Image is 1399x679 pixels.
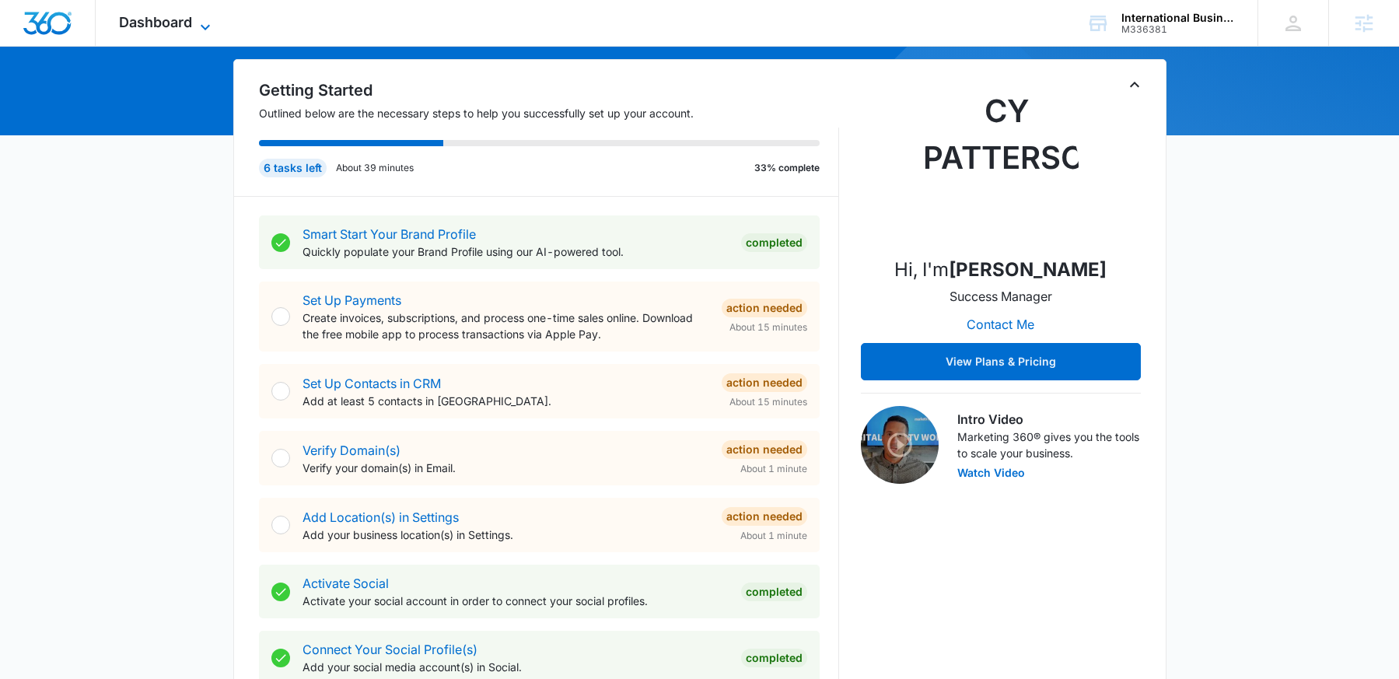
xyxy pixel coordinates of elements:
[259,105,839,121] p: Outlined below are the necessary steps to help you successfully set up your account.
[259,159,327,177] div: 6 tasks left
[119,14,192,30] span: Dashboard
[861,343,1141,380] button: View Plans & Pricing
[740,529,807,543] span: About 1 minute
[861,406,939,484] img: Intro Video
[729,320,807,334] span: About 15 minutes
[1121,24,1235,35] div: account id
[754,161,820,175] p: 33% complete
[741,233,807,252] div: Completed
[303,642,477,657] a: Connect Your Social Profile(s)
[303,226,476,242] a: Smart Start Your Brand Profile
[722,440,807,459] div: Action Needed
[1125,75,1144,94] button: Toggle Collapse
[303,576,389,591] a: Activate Social
[951,306,1050,343] button: Contact Me
[303,659,729,675] p: Add your social media account(s) in Social.
[741,583,807,601] div: Completed
[722,299,807,317] div: Action Needed
[303,243,729,260] p: Quickly populate your Brand Profile using our AI-powered tool.
[259,79,839,102] h2: Getting Started
[741,649,807,667] div: Completed
[303,393,709,409] p: Add at least 5 contacts in [GEOGRAPHIC_DATA].
[722,373,807,392] div: Action Needed
[1121,12,1235,24] div: account name
[303,443,400,458] a: Verify Domain(s)
[336,161,414,175] p: About 39 minutes
[303,509,459,525] a: Add Location(s) in Settings
[722,507,807,526] div: Action Needed
[957,410,1141,429] h3: Intro Video
[303,460,709,476] p: Verify your domain(s) in Email.
[957,429,1141,461] p: Marketing 360® gives you the tools to scale your business.
[949,258,1107,281] strong: [PERSON_NAME]
[950,287,1052,306] p: Success Manager
[303,593,729,609] p: Activate your social account in order to connect your social profiles.
[740,462,807,476] span: About 1 minute
[923,88,1079,243] img: Cy Patterson
[303,292,401,308] a: Set Up Payments
[957,467,1025,478] button: Watch Video
[894,256,1107,284] p: Hi, I'm
[303,310,709,342] p: Create invoices, subscriptions, and process one-time sales online. Download the free mobile app t...
[303,527,709,543] p: Add your business location(s) in Settings.
[729,395,807,409] span: About 15 minutes
[303,376,441,391] a: Set Up Contacts in CRM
